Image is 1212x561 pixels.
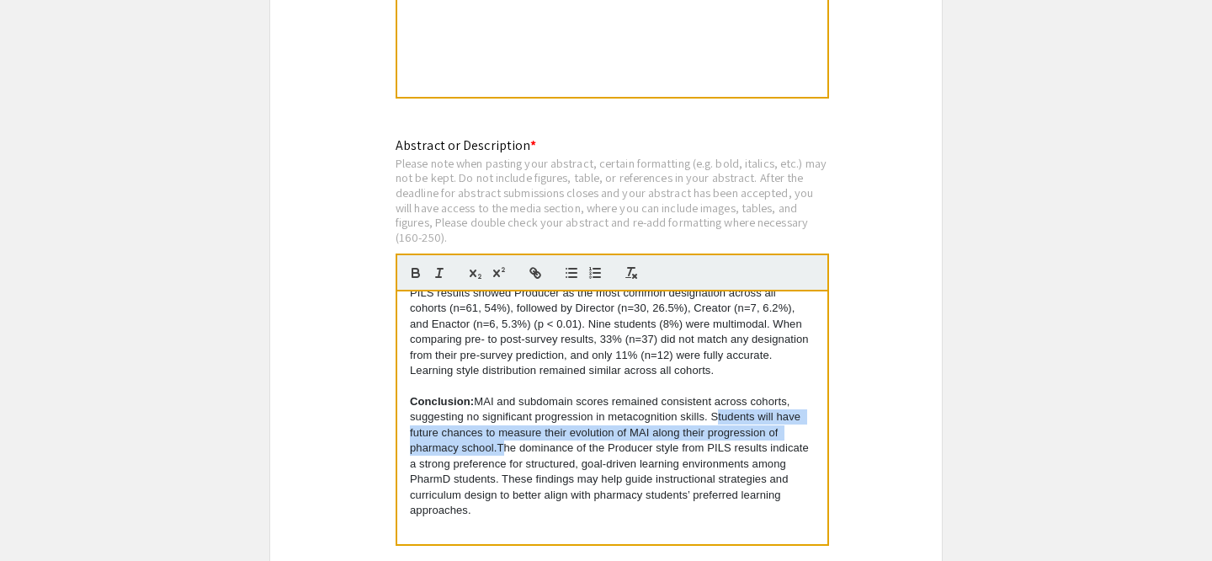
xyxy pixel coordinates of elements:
[410,394,815,519] p: MAI and subdomain scores remained consistent across cohorts, suggesting no significant progressio...
[410,238,815,378] p: A total of 113 students participated across the three cohorts. Mean MAI scores for knowledge of c...
[13,485,72,548] iframe: Chat
[396,136,536,154] mat-label: Abstract or Description
[410,395,474,408] strong: Conclusion:
[396,156,829,245] div: Please note when pasting your abstract, certain formatting (e.g. bold, italics, etc.) may not be ...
